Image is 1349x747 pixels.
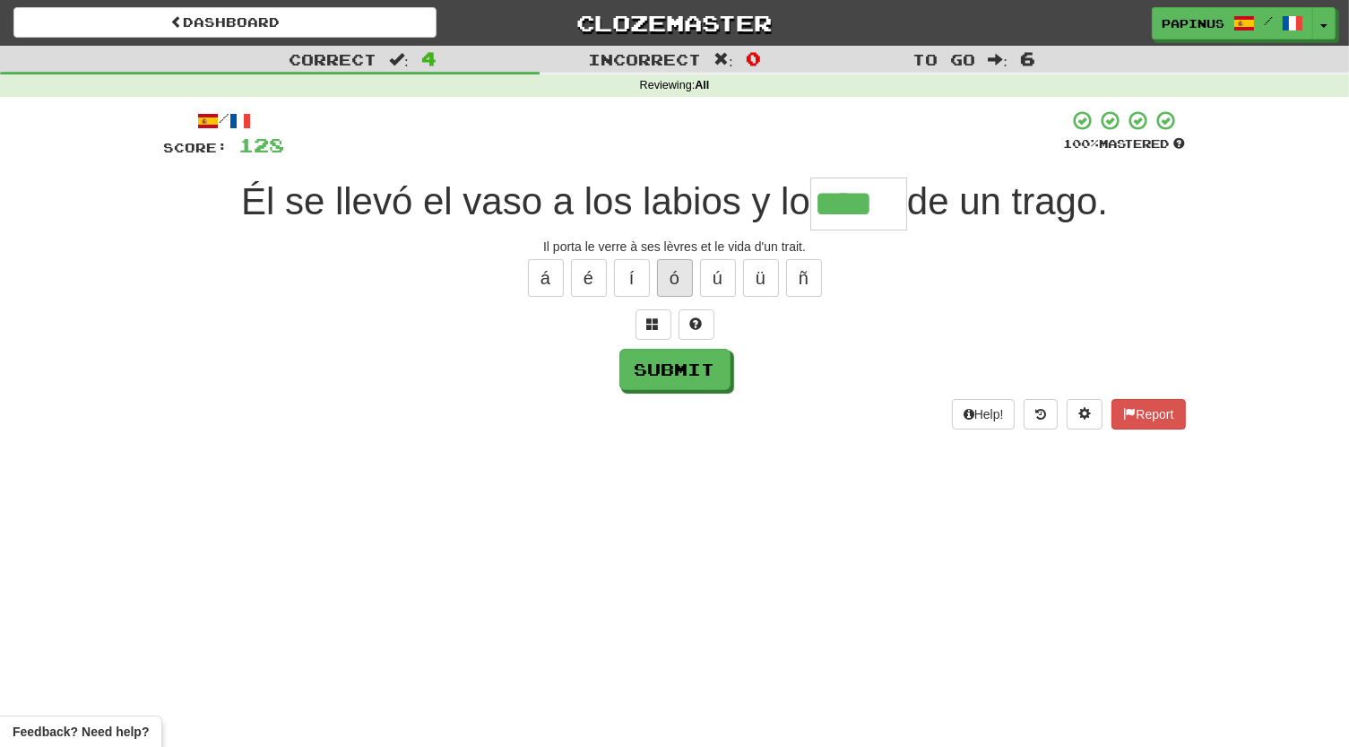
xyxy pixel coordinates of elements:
[239,134,285,156] span: 128
[164,109,285,132] div: /
[389,52,409,67] span: :
[571,259,607,297] button: é
[1264,14,1273,27] span: /
[164,140,229,155] span: Score:
[289,50,376,68] span: Correct
[1024,399,1058,430] button: Round history (alt+y)
[421,48,437,69] span: 4
[1064,136,1186,152] div: Mastered
[695,79,709,91] strong: All
[657,259,693,297] button: ó
[1162,15,1224,31] span: Papinus
[463,7,886,39] a: Clozemaster
[619,349,731,390] button: Submit
[700,259,736,297] button: ú
[13,7,437,38] a: Dashboard
[1020,48,1035,69] span: 6
[241,180,810,222] span: Él se llevó el vaso a los labios y lo
[1111,399,1185,430] button: Report
[588,50,701,68] span: Incorrect
[988,52,1007,67] span: :
[528,259,564,297] button: á
[713,52,733,67] span: :
[13,723,149,741] span: Open feedback widget
[636,309,671,340] button: Switch sentence to multiple choice alt+p
[907,180,1108,222] span: de un trago.
[164,238,1186,256] div: Il porta le verre à ses lèvres et le vida d'un trait.
[746,48,761,69] span: 0
[1152,7,1313,39] a: Papinus /
[952,399,1016,430] button: Help!
[786,259,822,297] button: ñ
[743,259,779,297] button: ü
[614,259,650,297] button: í
[679,309,714,340] button: Single letter hint - you only get 1 per sentence and score half the points! alt+h
[912,50,975,68] span: To go
[1064,136,1100,151] span: 100 %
